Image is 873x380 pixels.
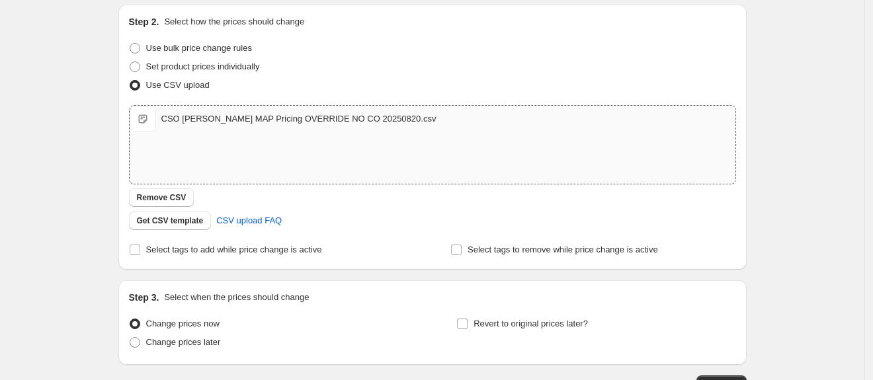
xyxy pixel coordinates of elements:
div: CSO [PERSON_NAME] MAP Pricing OVERRIDE NO CO 20250820.csv [161,112,436,126]
p: Select how the prices should change [164,15,304,28]
p: Select when the prices should change [164,291,309,304]
span: Change prices later [146,337,221,347]
span: CSV upload FAQ [216,214,282,227]
span: Use CSV upload [146,80,210,90]
span: Change prices now [146,319,220,328]
h2: Step 2. [129,15,159,28]
span: Revert to original prices later? [474,319,588,328]
button: Get CSV template [129,211,212,230]
h2: Step 3. [129,291,159,304]
a: CSV upload FAQ [208,210,290,231]
span: Remove CSV [137,192,187,203]
button: Remove CSV [129,188,194,207]
span: Use bulk price change rules [146,43,252,53]
span: Select tags to add while price change is active [146,245,322,254]
span: Select tags to remove while price change is active [468,245,658,254]
span: Set product prices individually [146,61,260,71]
span: Get CSV template [137,215,204,226]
